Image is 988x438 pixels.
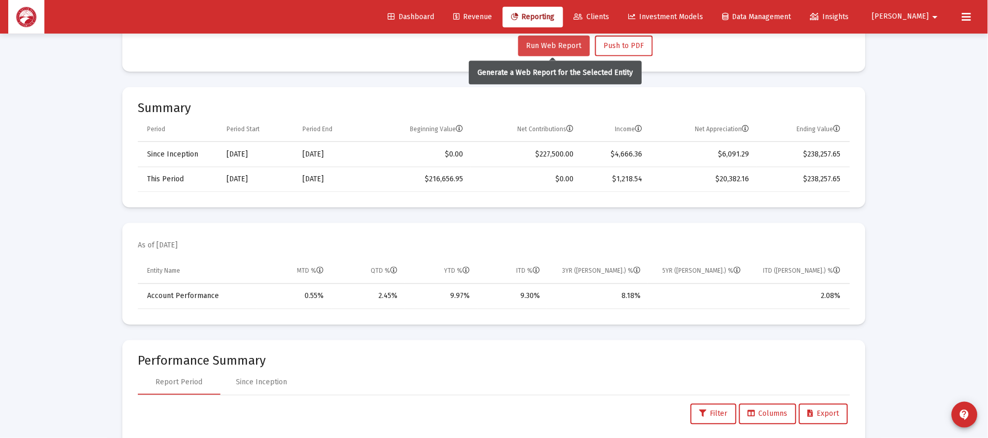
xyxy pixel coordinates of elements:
div: 5YR ([PERSON_NAME].) % [663,267,741,275]
a: Investment Models [620,7,712,27]
td: Column ITD % [477,259,548,284]
span: Run Web Report [527,41,582,50]
span: Filter [699,410,728,418]
div: 9.30% [485,291,540,302]
span: Reporting [511,12,555,21]
button: Export [799,404,848,425]
td: Column Entity Name [138,259,257,284]
td: Column Net Contributions [471,117,581,142]
td: Column Beginning Value [367,117,470,142]
span: Dashboard [388,12,434,21]
span: Clients [574,12,610,21]
td: $20,382.16 [650,167,757,192]
div: Since Inception [236,378,288,388]
td: Column MTD % [257,259,331,284]
td: Column Income [581,117,650,142]
td: Column Period Start [219,117,295,142]
mat-card-title: Summary [138,103,850,113]
mat-card-subtitle: As of [DATE] [138,241,178,251]
span: Investment Models [629,12,704,21]
div: 2.08% [756,291,841,302]
td: $0.00 [367,142,470,167]
button: Columns [739,404,796,425]
td: $227,500.00 [471,142,581,167]
div: [DATE] [302,149,360,160]
div: Entity Name [147,267,180,275]
div: Period End [302,125,332,133]
td: $216,656.95 [367,167,470,192]
a: Reporting [503,7,563,27]
td: $6,091.29 [650,142,757,167]
div: MTD % [297,267,324,275]
td: $238,257.65 [757,142,850,167]
td: Account Performance [138,284,257,309]
div: Net Appreciation [695,125,750,133]
span: Revenue [453,12,492,21]
td: Column ITD (Ann.) % [748,259,850,284]
span: Export [808,410,839,418]
div: Income [615,125,643,133]
td: Column Ending Value [757,117,850,142]
a: Dashboard [379,7,442,27]
td: This Period [138,167,219,192]
div: 0.55% [264,291,324,302]
button: [PERSON_NAME] [860,6,954,27]
div: [DATE] [227,174,288,184]
span: Columns [748,410,788,418]
td: Column Period [138,117,219,142]
a: Data Management [714,7,800,27]
div: 8.18% [554,291,641,302]
div: Ending Value [797,125,841,133]
img: Dashboard [16,7,37,27]
a: Insights [802,7,857,27]
div: Period [147,125,165,133]
span: [PERSON_NAME] [872,12,929,21]
div: [DATE] [302,174,360,184]
div: Period Start [227,125,260,133]
div: ITD % [516,267,540,275]
div: 9.97% [412,291,470,302]
div: ITD ([PERSON_NAME].) % [763,267,841,275]
mat-card-title: Performance Summary [138,356,850,366]
div: 3YR ([PERSON_NAME].) % [562,267,641,275]
mat-icon: contact_support [959,409,971,421]
div: Net Contributions [518,125,574,133]
div: QTD % [371,267,397,275]
td: Column YTD % [405,259,477,284]
button: Filter [691,404,737,425]
div: Data grid [138,117,850,192]
td: Column 3YR (Ann.) % [547,259,648,284]
span: Push to PDF [604,41,644,50]
a: Revenue [445,7,500,27]
div: 2.45% [339,291,398,302]
td: $1,218.54 [581,167,650,192]
div: [DATE] [227,149,288,160]
button: Run Web Report [518,36,590,56]
td: Column Net Appreciation [650,117,757,142]
span: Data Management [723,12,791,21]
div: Report Period [156,378,203,388]
td: $4,666.36 [581,142,650,167]
button: Push to PDF [595,36,653,56]
td: Column Period End [295,117,367,142]
div: Beginning Value [410,125,464,133]
td: Column QTD % [331,259,405,284]
div: Data grid [138,259,850,309]
div: YTD % [444,267,470,275]
mat-icon: arrow_drop_down [929,7,942,27]
td: Since Inception [138,142,219,167]
td: $238,257.65 [757,167,850,192]
td: $0.00 [471,167,581,192]
a: Clients [566,7,618,27]
span: Insights [810,12,849,21]
td: Column 5YR (Ann.) % [648,259,748,284]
